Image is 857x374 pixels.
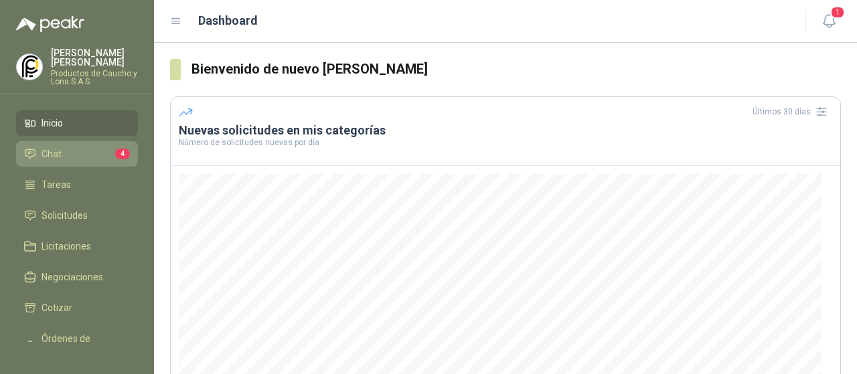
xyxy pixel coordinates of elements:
h1: Dashboard [198,11,258,30]
span: Tareas [42,177,71,192]
a: Negociaciones [16,264,138,290]
div: Últimos 30 días [753,101,832,122]
a: Inicio [16,110,138,136]
a: Órdenes de Compra [16,326,138,366]
button: 1 [817,9,841,33]
span: Inicio [42,116,63,130]
h3: Bienvenido de nuevo [PERSON_NAME] [191,59,842,80]
span: 1 [830,6,845,19]
img: Company Logo [17,54,42,80]
span: Chat [42,147,62,161]
p: Productos de Caucho y Lona S.A.S [51,70,138,86]
h3: Nuevas solicitudes en mis categorías [179,122,832,138]
span: Cotizar [42,300,72,315]
span: Negociaciones [42,270,103,284]
p: Número de solicitudes nuevas por día [179,138,832,147]
span: 4 [115,149,130,159]
a: Solicitudes [16,203,138,228]
img: Logo peakr [16,16,84,32]
a: Licitaciones [16,233,138,259]
span: Órdenes de Compra [42,331,125,361]
a: Tareas [16,172,138,197]
a: Cotizar [16,295,138,320]
p: [PERSON_NAME] [PERSON_NAME] [51,48,138,67]
span: Solicitudes [42,208,88,223]
a: Chat4 [16,141,138,167]
span: Licitaciones [42,239,91,254]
